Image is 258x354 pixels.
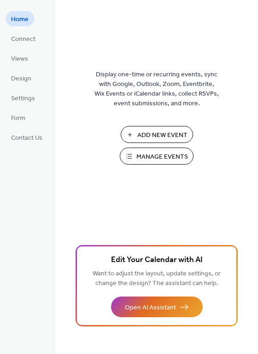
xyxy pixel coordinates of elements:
span: Views [11,54,28,64]
span: Form [11,114,25,123]
span: Settings [11,94,35,103]
span: Edit Your Calendar with AI [111,254,203,267]
a: Settings [6,90,41,105]
span: Add New Event [137,131,188,140]
button: Manage Events [120,148,193,165]
a: Views [6,51,34,66]
button: Open AI Assistant [111,297,203,317]
span: Open AI Assistant [125,303,176,313]
span: Home [11,15,29,24]
span: Manage Events [136,152,188,162]
a: Home [6,11,34,26]
a: Contact Us [6,130,48,145]
a: Connect [6,31,41,46]
a: Form [6,110,31,125]
span: Contact Us [11,133,42,143]
span: Display one-time or recurring events, sync with Google, Outlook, Zoom, Eventbrite, Wix Events or ... [94,70,219,108]
span: Want to adjust the layout, update settings, or change the design? The assistant can help. [93,268,221,290]
span: Design [11,74,31,84]
button: Add New Event [121,126,193,143]
a: Design [6,70,37,86]
span: Connect [11,34,35,44]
